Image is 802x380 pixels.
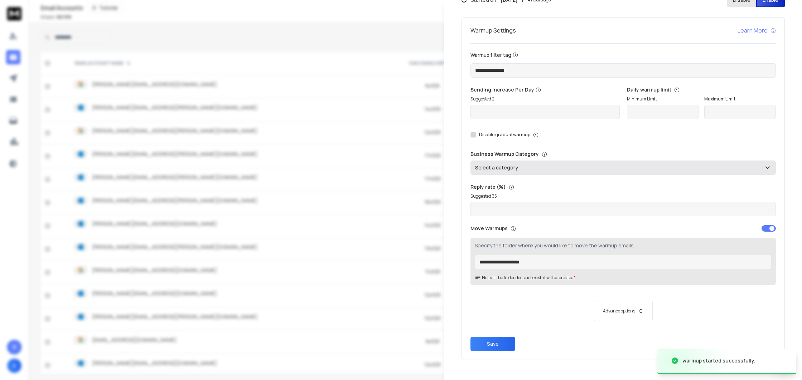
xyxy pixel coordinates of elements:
[704,96,776,102] label: Maximum Limit
[738,26,776,35] a: Learn More
[475,164,521,171] p: Select a category
[470,96,620,102] p: Suggested 2
[603,308,635,314] p: Advance options
[475,275,492,281] span: Note:
[470,193,776,199] p: Suggested 35
[475,242,772,249] p: Specify the folder where you would like to move the warmup emails.
[470,26,516,35] h1: Warmup Settings
[479,132,530,138] label: Disable gradual warmup
[627,86,776,93] p: Daily warmup limit
[470,52,776,58] label: Warmup filter tag
[470,150,776,158] p: Business Warmup Category
[627,96,699,102] label: Minimum Limit
[470,86,620,93] p: Sending Increase Per Day
[470,183,776,191] p: Reply rate (%)
[470,225,621,232] p: Move Warmups
[493,275,574,281] p: If the folder does not exist, it will be created
[478,301,769,321] button: Advance options
[470,337,515,351] button: Save
[682,357,755,364] div: warmup started successfully.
